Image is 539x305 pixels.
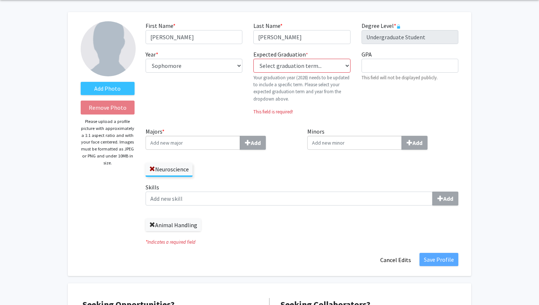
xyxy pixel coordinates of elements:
[146,192,433,206] input: SkillsAdd
[146,219,201,231] label: Animal Handling
[443,195,453,202] b: Add
[146,239,458,246] i: Indicates a required field
[362,21,401,30] label: Degree Level
[146,183,458,206] label: Skills
[251,139,261,146] b: Add
[253,74,350,102] p: Your graduation year (2028) needs to be updated to include a specific term. Please select your ex...
[375,253,416,267] button: Cancel Edits
[81,82,135,95] label: AddProfile Picture
[307,127,458,150] label: Minors
[412,139,422,146] b: Add
[432,192,458,206] button: Skills
[253,21,283,30] label: Last Name
[362,50,372,59] label: GPA
[81,21,136,76] img: Profile Picture
[81,101,135,115] button: Remove Photo
[240,136,266,150] button: Majors*
[146,50,158,59] label: Year
[419,253,458,266] button: Save Profile
[146,136,240,150] input: Majors*Add
[146,127,297,150] label: Majors
[307,136,402,150] input: MinorsAdd
[401,136,428,150] button: Minors
[146,21,176,30] label: First Name
[253,108,350,115] p: This field is required!
[81,118,135,166] p: Please upload a profile picture with approximately a 1:1 aspect ratio and with your face centered...
[5,272,31,299] iframe: Chat
[146,163,192,175] label: Neuroscience
[253,50,308,59] label: Expected Graduation
[396,24,401,29] svg: This information is provided and automatically updated by Johns Hopkins University and is not edi...
[362,75,438,80] small: This field will not be displayed publicly.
